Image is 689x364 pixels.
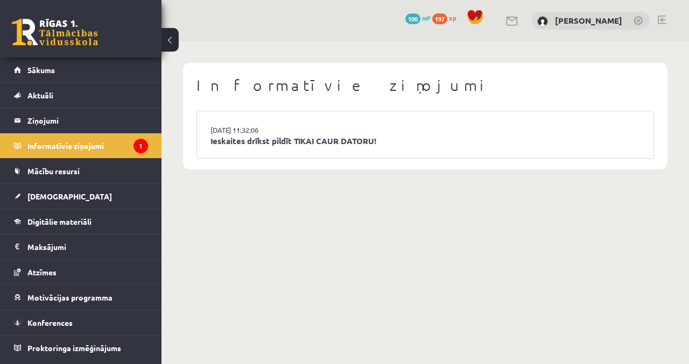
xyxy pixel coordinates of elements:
[210,135,640,147] a: Ieskaites drīkst pildīt TIKAI CAUR DATORU!
[14,58,148,82] a: Sākums
[14,209,148,234] a: Digitālie materiāli
[537,16,548,27] img: Agata Kapisterņicka
[12,19,98,46] a: Rīgas 1. Tālmācības vidusskola
[14,260,148,284] a: Atzīmes
[27,133,148,158] legend: Informatīvie ziņojumi
[555,15,622,26] a: [PERSON_NAME]
[14,285,148,310] a: Motivācijas programma
[14,234,148,259] a: Maksājumi
[27,343,121,353] span: Proktoringa izmēģinājums
[27,108,148,133] legend: Ziņojumi
[14,336,148,360] a: Proktoringa izmēģinājums
[14,159,148,183] a: Mācību resursi
[27,267,57,277] span: Atzīmes
[422,13,431,22] span: mP
[405,13,420,24] span: 100
[27,234,148,259] legend: Maksājumi
[196,76,654,95] h1: Informatīvie ziņojumi
[27,292,113,302] span: Motivācijas programma
[27,318,73,327] span: Konferences
[14,108,148,133] a: Ziņojumi
[405,13,431,22] a: 100 mP
[14,184,148,209] a: [DEMOGRAPHIC_DATA]
[14,133,148,158] a: Informatīvie ziņojumi1
[210,125,291,135] a: [DATE] 11:32:06
[27,217,92,226] span: Digitālie materiāli
[27,191,112,201] span: [DEMOGRAPHIC_DATA]
[133,139,148,153] i: 1
[14,83,148,108] a: Aktuāli
[27,90,53,100] span: Aktuāli
[432,13,461,22] a: 197 xp
[432,13,447,24] span: 197
[14,310,148,335] a: Konferences
[27,65,55,75] span: Sākums
[27,166,80,176] span: Mācību resursi
[449,13,456,22] span: xp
